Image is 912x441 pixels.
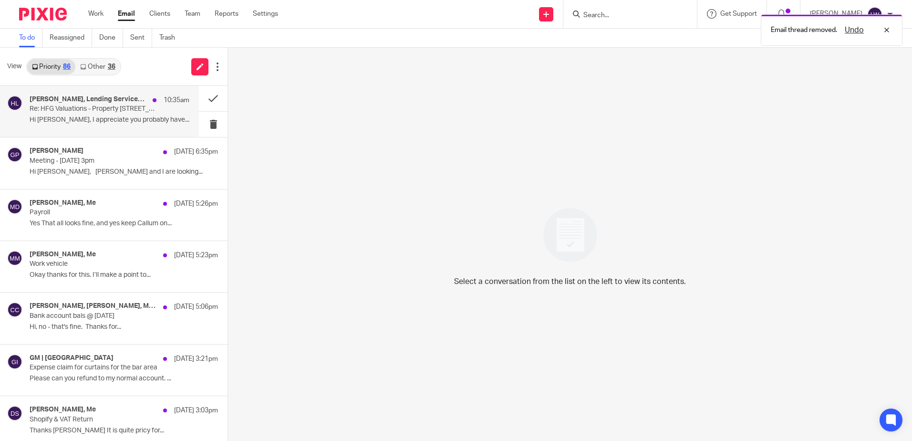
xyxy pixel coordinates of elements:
[771,25,837,35] p: Email thread removed.
[118,9,135,19] a: Email
[88,9,104,19] a: Work
[30,220,218,228] p: Yes That all looks fine, and yes keep Callum on...
[174,147,218,157] p: [DATE] 6:35pm
[30,427,218,435] p: Thanks [PERSON_NAME] It is quite pricy for...
[7,199,22,214] img: svg%3E
[63,63,71,70] div: 86
[30,95,148,104] h4: [PERSON_NAME], Lending Services, [PERSON_NAME], Me
[130,29,152,47] a: Sent
[30,416,180,424] p: Shopify & VAT Return
[30,199,96,207] h4: [PERSON_NAME], Me
[19,8,67,21] img: Pixie
[30,147,83,155] h4: [PERSON_NAME]
[30,260,180,268] p: Work vehicle
[185,9,200,19] a: Team
[253,9,278,19] a: Settings
[454,276,686,287] p: Select a conversation from the list on the left to view its contents.
[174,406,218,415] p: [DATE] 3:03pm
[7,302,22,317] img: svg%3E
[30,323,218,331] p: Hi, no - that's fine. Thanks for...
[149,9,170,19] a: Clients
[867,7,882,22] img: svg%3E
[27,59,75,74] a: Priority86
[30,375,218,383] p: Please can you refund to my normal account. ...
[30,168,218,176] p: Hi [PERSON_NAME], [PERSON_NAME] and I are looking...
[174,199,218,209] p: [DATE] 5:26pm
[215,9,238,19] a: Reports
[99,29,123,47] a: Done
[30,157,180,165] p: Meeting - [DATE] 3pm
[30,251,96,259] h4: [PERSON_NAME], Me
[7,147,22,162] img: svg%3E
[7,95,22,111] img: svg%3E
[30,209,180,217] p: Payroll
[19,29,42,47] a: To do
[30,271,218,279] p: Okay thanks for this. I’ll make a point to...
[174,354,218,364] p: [DATE] 3:21pm
[164,95,189,105] p: 10:35am
[30,406,96,414] h4: [PERSON_NAME], Me
[30,302,158,310] h4: [PERSON_NAME], [PERSON_NAME], Me, [PERSON_NAME] | Arran Accountants
[537,202,603,268] img: image
[50,29,92,47] a: Reassigned
[7,251,22,266] img: svg%3E
[30,105,157,113] p: Re: HFG Valuations - Property [STREET_ADDRESS][PERSON_NAME] - Please confirm if/when refurb will ...
[7,354,22,369] img: svg%3E
[174,251,218,260] p: [DATE] 5:23pm
[842,24,867,36] button: Undo
[30,116,189,124] p: Hi [PERSON_NAME], I appreciate you probably have...
[108,63,115,70] div: 36
[30,312,180,320] p: Bank account bals @ [DATE]
[7,62,21,72] span: View
[30,364,180,372] p: Expense claim for curtains for the bar area
[7,406,22,421] img: svg%3E
[30,354,114,362] h4: GM | [GEOGRAPHIC_DATA]
[159,29,182,47] a: Trash
[75,59,120,74] a: Other36
[174,302,218,312] p: [DATE] 5:06pm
